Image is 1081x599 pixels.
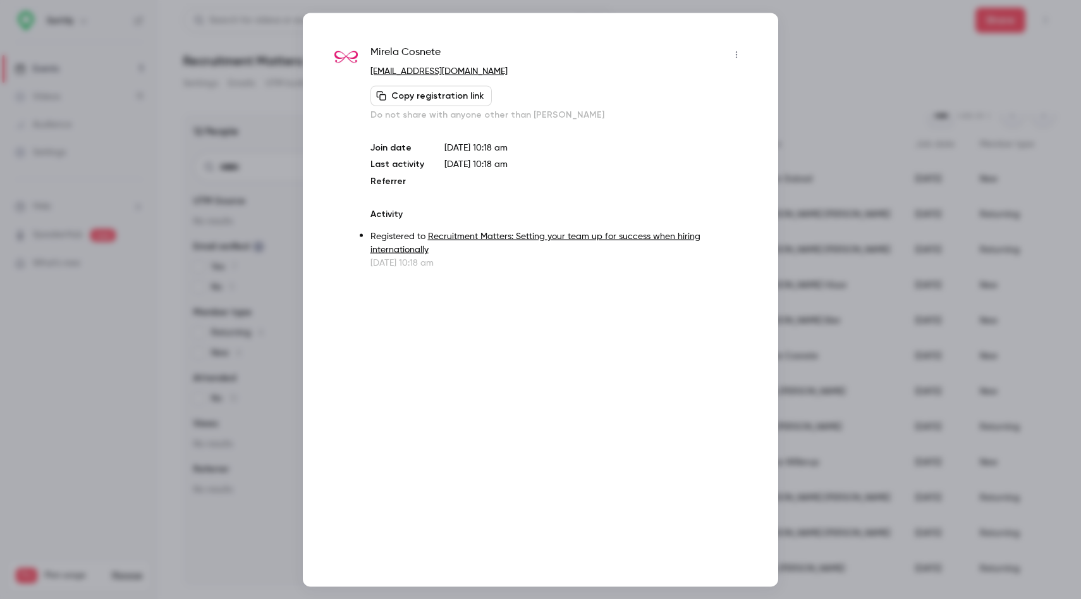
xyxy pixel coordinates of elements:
p: [DATE] 10:18 am [370,256,747,269]
button: Copy registration link [370,85,492,106]
span: [DATE] 10:18 am [444,159,508,168]
p: Registered to [370,230,747,256]
a: [EMAIL_ADDRESS][DOMAIN_NAME] [370,66,508,75]
p: Referrer [370,175,424,187]
p: Last activity [370,157,424,171]
p: Activity [370,207,747,220]
img: hunkemoller.com [334,46,358,69]
a: Recruitment Matters: Setting your team up for success when hiring internationally [370,232,700,254]
p: [DATE] 10:18 am [444,141,747,154]
p: Join date [370,141,424,154]
span: Mirela Cosnete [370,44,441,65]
p: Do not share with anyone other than [PERSON_NAME] [370,108,747,121]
